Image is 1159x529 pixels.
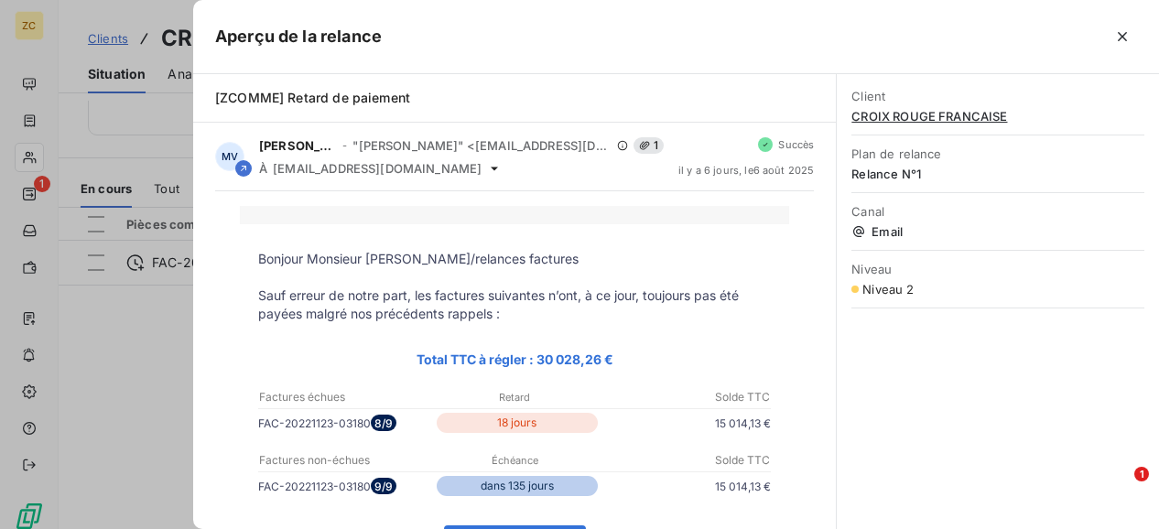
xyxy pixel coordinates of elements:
[430,452,600,469] p: Échéance
[258,286,771,323] p: Sauf erreur de notre part, les factures suivantes n’ont, à ce jour, toujours pas été payées malgr...
[215,142,244,171] div: MV
[259,452,428,469] p: Factures non-échues
[862,282,914,297] span: Niveau 2
[851,262,1144,276] span: Niveau
[778,139,814,150] span: Succès
[437,413,599,433] p: 18 jours
[601,452,770,469] p: Solde TTC
[258,250,771,268] p: Bonjour Monsieur [PERSON_NAME]/relances factures
[215,24,382,49] h5: Aperçu de la relance
[678,165,814,176] span: il y a 6 jours , le 6 août 2025
[601,389,770,405] p: Solde TTC
[258,477,432,496] p: FAC-20221123-03180
[601,414,771,433] p: 15 014,13 €
[851,146,1144,161] span: Plan de relance
[352,138,611,153] span: "[PERSON_NAME]" <[EMAIL_ADDRESS][DOMAIN_NAME]>
[273,161,482,176] span: [EMAIL_ADDRESS][DOMAIN_NAME]
[215,90,410,105] span: [ZCOMME] Retard de paiement
[851,109,1144,124] span: CROIX ROUGE FRANCAISE
[371,478,396,494] span: 9/9
[634,137,664,154] span: 1
[371,415,396,431] span: 8/9
[437,476,599,496] p: dans 135 jours
[851,167,1144,181] span: Relance N°1
[851,224,1144,239] span: Email
[1097,467,1141,511] iframe: Intercom live chat
[601,477,771,496] p: 15 014,13 €
[851,204,1144,219] span: Canal
[259,161,267,176] span: À
[1134,467,1149,481] span: 1
[258,349,771,370] p: Total TTC à régler : 30 028,26 €
[851,89,1144,103] span: Client
[258,414,432,433] p: FAC-20221123-03180
[342,140,347,151] span: -
[259,389,428,405] p: Factures échues
[430,389,600,405] p: Retard
[259,138,337,153] span: [PERSON_NAME]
